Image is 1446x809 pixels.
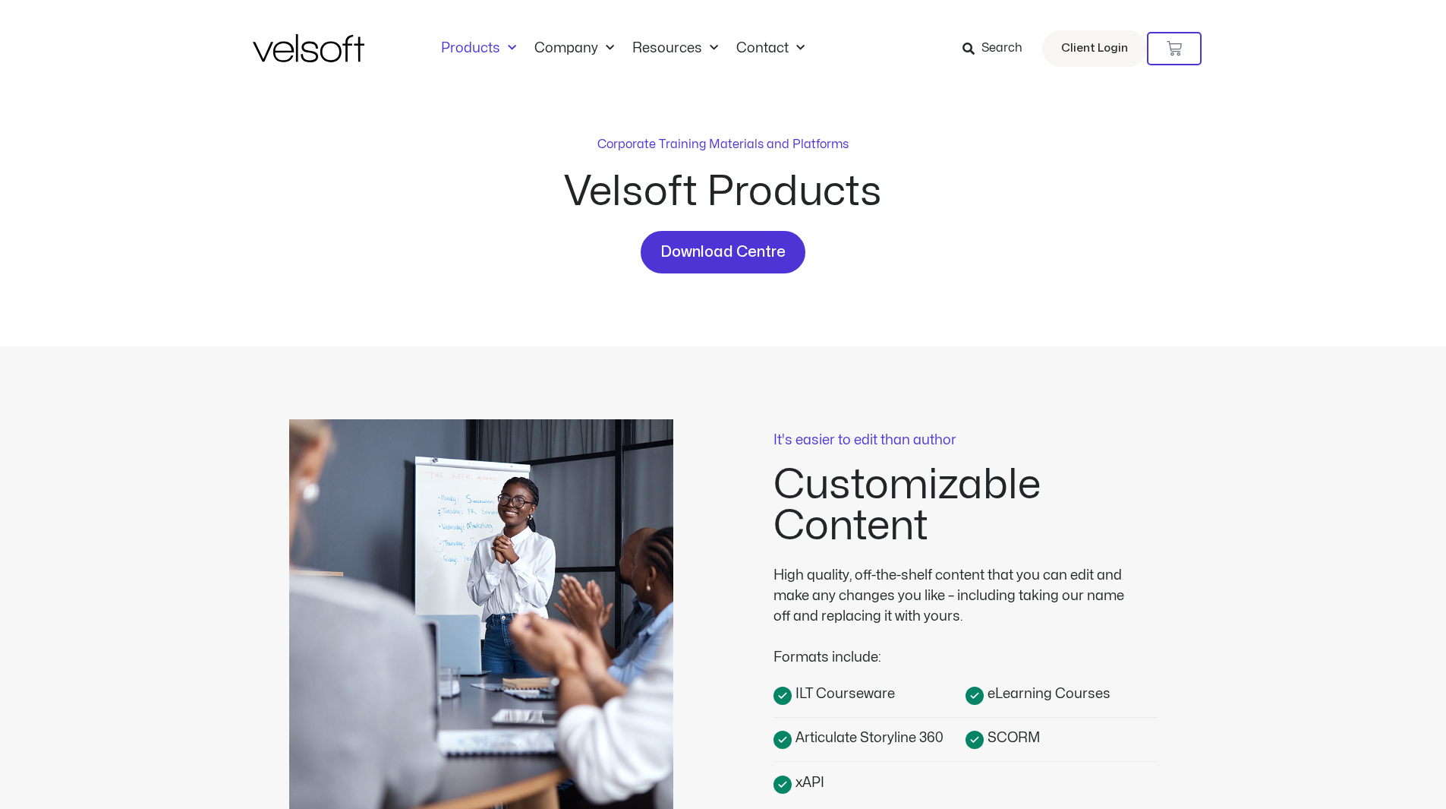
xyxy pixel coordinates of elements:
[597,135,849,153] p: Corporate Training Materials and Platforms
[984,728,1040,748] span: SCORM
[623,40,727,57] a: ResourcesMenu Toggle
[432,40,814,57] nav: Menu
[773,565,1138,627] div: High quality, off-the-shelf content that you can edit and make any changes you like – including t...
[773,683,966,705] a: ILT Courseware
[727,40,814,57] a: ContactMenu Toggle
[660,240,786,264] span: Download Centre
[253,34,364,62] img: Velsoft Training Materials
[962,36,1033,62] a: Search
[1061,39,1128,58] span: Client Login
[773,627,1138,668] div: Formats include:
[984,684,1110,704] span: eLearning Courses
[792,773,824,793] span: xAPI
[641,231,805,273] a: Download Centre
[525,40,623,57] a: CompanyMenu Toggle
[966,727,1158,749] a: SCORM
[432,40,525,57] a: ProductsMenu Toggle
[773,465,1158,547] h2: Customizable Content
[792,728,944,748] span: Articulate Storyline 360
[1042,30,1147,67] a: Client Login
[773,434,1158,447] p: It's easier to edit than author
[792,684,895,704] span: ILT Courseware
[981,39,1022,58] span: Search
[450,172,997,213] h2: Velsoft Products
[773,727,966,749] a: Articulate Storyline 360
